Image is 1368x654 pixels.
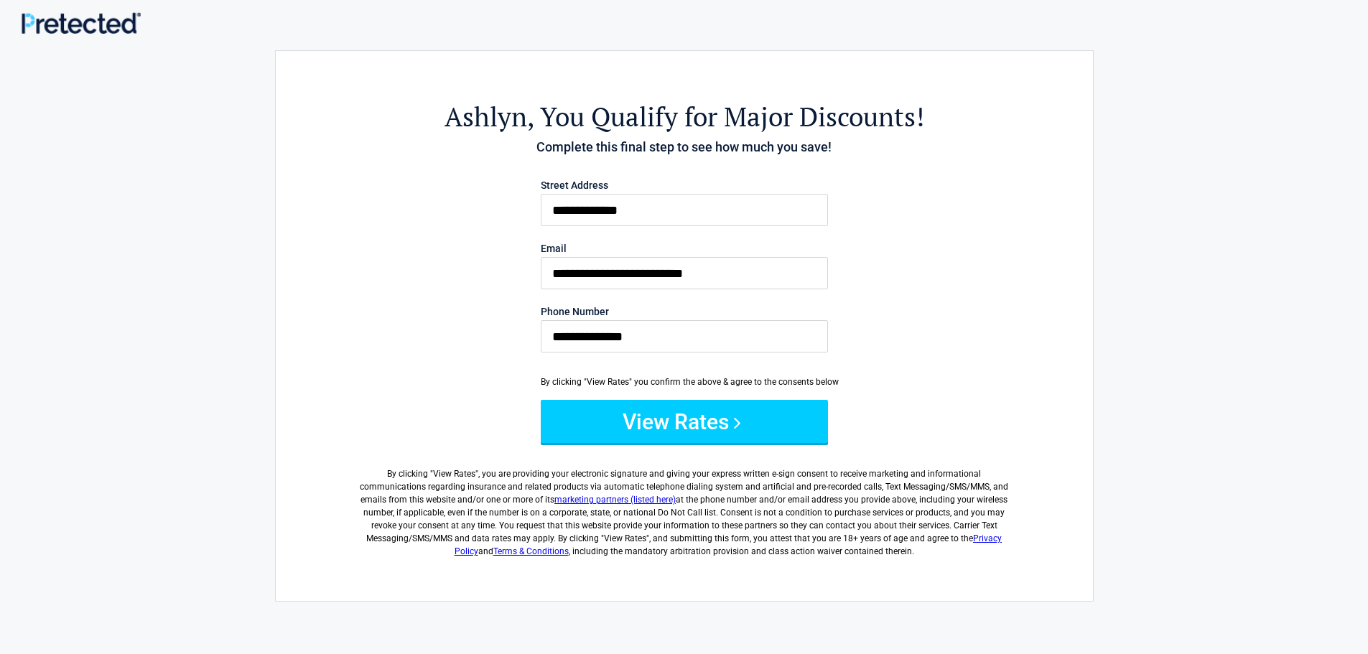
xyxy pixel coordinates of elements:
[433,469,475,479] span: View Rates
[355,456,1014,558] label: By clicking " ", you are providing your electronic signature and giving your express written e-si...
[445,99,527,134] span: ashlyn
[541,307,828,317] label: Phone Number
[541,400,828,443] button: View Rates
[493,546,569,556] a: Terms & Conditions
[541,243,828,253] label: Email
[541,180,828,190] label: Street Address
[355,99,1014,134] h2: , You Qualify for Major Discounts!
[355,138,1014,157] h4: Complete this final step to see how much you save!
[541,375,828,388] div: By clicking "View Rates" you confirm the above & agree to the consents below
[22,12,141,34] img: Main Logo
[554,495,676,505] a: marketing partners (listed here)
